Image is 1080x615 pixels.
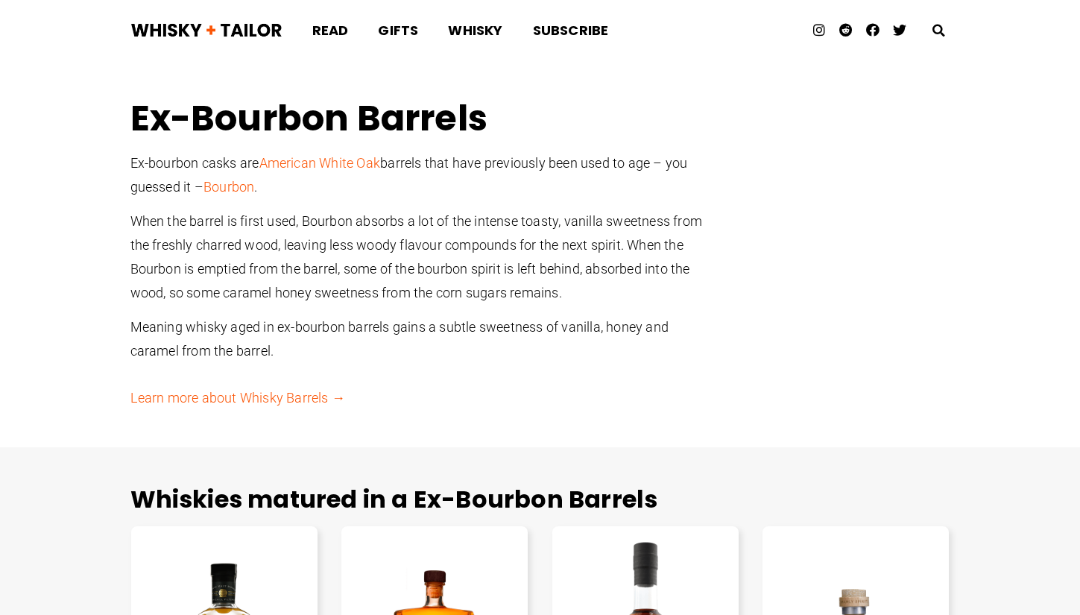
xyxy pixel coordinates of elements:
p: Ex-bourbon casks are barrels that have previously been used to age – you guessed it – . [130,151,712,199]
a: Gifts [363,10,433,50]
a: Read [297,10,364,50]
h2: Whiskies matured in a Ex-Bourbon Barrels [130,485,950,514]
h1: Ex-Bourbon Barrels [130,98,712,139]
a: Learn more about Whisky Barrels → [130,390,346,406]
p: Meaning whisky aged in ex-bourbon barrels gains a subtle sweetness of vanilla, honey and caramel ... [130,315,712,363]
p: When the barrel is first used, Bourbon absorbs a lot of the intense toasty, vanilla sweetness fro... [130,209,712,305]
a: Subscribe [518,10,624,50]
a: American White Oak [259,155,381,171]
a: Bourbon [203,179,254,195]
img: Whisky + Tailor Logo [130,19,282,41]
a: Whisky [433,10,517,50]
